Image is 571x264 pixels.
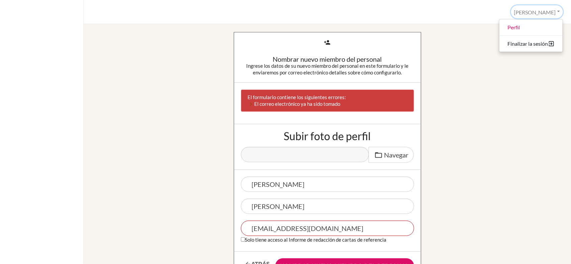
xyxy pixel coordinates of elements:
[245,237,387,243] font: Solo tiene acceso al Informe de redacción de cartas de referencia
[384,151,408,159] font: Navegar
[499,22,563,33] a: Perfil
[507,40,548,47] font: Finalizar la sesión
[255,101,341,107] font: El correo electrónico ya ha sido tomado
[241,199,414,214] input: Apellido
[499,38,563,49] button: Finalizar la sesión
[273,55,382,63] font: Nombrar nuevo miembro del personal
[241,177,414,192] input: Nombre de pila
[241,237,245,242] input: Solo tiene acceso al Informe de redacción de cartas de referencia
[514,9,556,15] font: [PERSON_NAME]
[241,221,414,236] input: Correo electrónico
[246,63,408,75] font: Ingrese los datos de su nuevo miembro del personal en este formulario y le enviaremos por correo ...
[248,94,346,100] font: El formulario contiene los siguientes errores:
[284,129,371,143] font: Subir foto de perfil
[511,5,563,18] button: [PERSON_NAME]
[499,19,563,52] ul: [PERSON_NAME]
[507,24,520,30] font: Perfil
